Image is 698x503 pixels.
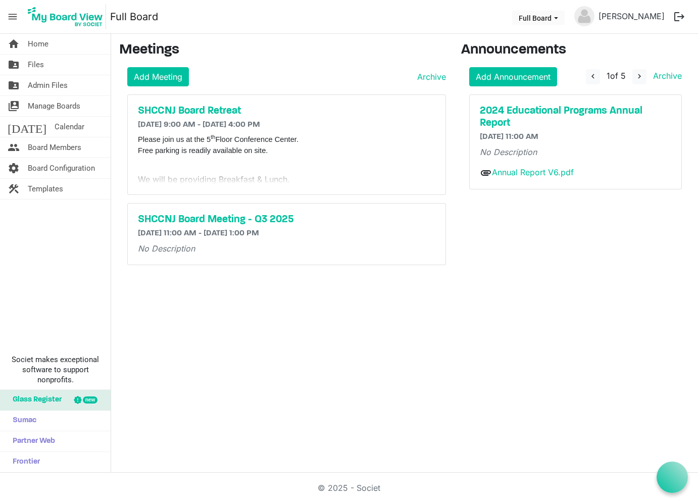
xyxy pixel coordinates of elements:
[480,167,492,179] span: attachment
[8,431,55,451] span: Partner Web
[28,179,63,199] span: Templates
[28,158,95,178] span: Board Configuration
[8,34,20,54] span: home
[28,34,48,54] span: Home
[588,72,597,81] span: navigate_before
[25,4,110,29] a: My Board View Logo
[607,71,610,81] span: 1
[413,71,446,83] a: Archive
[55,117,84,137] span: Calendar
[28,137,81,158] span: Board Members
[83,396,97,404] div: new
[594,6,669,26] a: [PERSON_NAME]
[512,11,565,25] button: Full Board dropdownbutton
[110,7,158,27] a: Full Board
[8,96,20,116] span: switch_account
[635,72,644,81] span: navigate_next
[8,75,20,95] span: folder_shared
[211,134,215,140] sup: th
[8,390,62,410] span: Glass Register
[574,6,594,26] img: no-profile-picture.svg
[127,67,189,86] a: Add Meeting
[138,120,435,130] h6: [DATE] 9:00 AM - [DATE] 4:00 PM
[138,145,435,156] p: Free parking is readily available on site.
[28,96,80,116] span: Manage Boards
[586,69,600,84] button: navigate_before
[632,69,646,84] button: navigate_next
[492,167,574,177] a: Annual Report V6.pdf
[138,173,435,185] p: We will be providing Breakfast & Lunch.
[138,134,435,145] p: Please join us at the 5 Floor Conference Center.
[138,229,435,238] h6: [DATE] 11:00 AM - [DATE] 1:00 PM
[138,105,435,117] a: SHCCNJ Board Retreat
[8,411,36,431] span: Sumac
[28,75,68,95] span: Admin Files
[8,117,46,137] span: [DATE]
[8,137,20,158] span: people
[480,133,538,141] span: [DATE] 11:00 AM
[469,67,557,86] a: Add Announcement
[3,7,22,26] span: menu
[318,483,380,493] a: © 2025 - Societ
[8,158,20,178] span: settings
[8,452,40,472] span: Frontier
[8,55,20,75] span: folder_shared
[649,71,682,81] a: Archive
[119,42,446,59] h3: Meetings
[8,179,20,199] span: construction
[138,242,435,255] p: No Description
[28,55,44,75] span: Files
[480,146,671,158] p: No Description
[138,214,435,226] a: SHCCNJ Board Meeting - Q3 2025
[607,71,626,81] span: of 5
[25,4,106,29] img: My Board View Logo
[461,42,690,59] h3: Announcements
[480,105,671,129] a: 2024 Educational Programs Annual Report
[5,355,106,385] span: Societ makes exceptional software to support nonprofits.
[669,6,690,27] button: logout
